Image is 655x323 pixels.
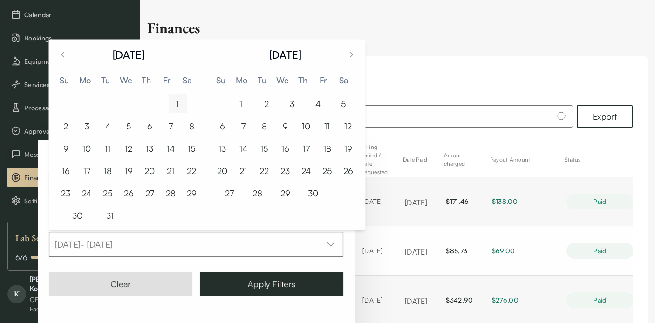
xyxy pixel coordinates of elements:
[7,74,132,94] li: Services
[255,117,274,135] button: 8
[7,168,132,187] a: Finances
[252,74,273,87] th: Tuesday
[68,206,87,225] button: 30
[147,19,200,37] h2: Finances
[566,292,634,308] div: Paid
[141,184,159,202] button: 27
[24,196,117,206] span: Settings
[24,103,129,113] span: Processes
[7,285,26,303] span: K
[24,56,129,66] span: Equipment
[78,161,96,180] button: 17
[339,161,358,180] button: 26
[99,139,117,158] button: 11
[99,161,117,180] button: 18
[169,94,187,113] button: 1
[297,161,316,180] button: 24
[297,139,316,158] button: 17
[304,184,323,202] button: 30
[162,161,180,180] button: 21
[213,161,232,180] button: 20
[446,246,473,256] div: $85.73
[7,191,132,210] div: Settings sub items
[55,74,75,87] th: Sunday
[24,10,129,20] span: Calendar
[362,295,386,305] div: [DATE]
[213,117,232,135] button: 6
[141,161,159,180] button: 20
[492,295,548,305] div: $276.00
[75,74,96,87] th: Monday
[78,184,96,202] button: 24
[232,74,252,87] th: Monday
[15,252,27,263] span: 6 / 6
[24,80,129,89] span: Services
[96,74,116,87] th: Tuesday
[220,184,239,202] button: 27
[211,74,232,87] th: Sunday
[339,139,358,158] button: 19
[318,117,337,135] button: 11
[339,117,358,135] button: 12
[492,246,548,256] div: $69.00
[353,142,396,177] th: Billing period / Date Requested
[30,295,106,314] div: QB3 Cell & Tissue Analysis Facility
[116,74,136,87] th: Wednesday
[141,139,159,158] button: 13
[283,94,302,113] button: 3
[234,161,253,180] button: 21
[232,94,251,113] button: 1
[7,144,132,164] button: Messages
[276,117,295,135] button: 9
[162,139,180,158] button: 14
[234,139,253,158] button: 14
[345,48,358,61] button: Go to next month
[30,275,106,293] div: [PERSON_NAME] Koleoglou
[297,117,316,135] button: 10
[276,184,295,202] button: 29
[162,117,180,135] button: 7
[183,161,201,180] button: 22
[99,117,117,135] button: 4
[7,5,132,24] a: Calendar
[248,184,267,202] button: 28
[446,295,473,305] div: $342.90
[141,117,159,135] button: 6
[15,229,86,246] span: Lab Setup Progress
[557,142,643,177] th: Status
[7,98,132,117] button: Processes
[120,139,138,158] button: 12
[405,246,427,257] div: [DATE]
[362,196,386,206] div: [DATE]
[276,139,295,158] button: 16
[101,206,120,225] button: 31
[99,184,117,202] button: 25
[492,196,548,206] div: $138.00
[396,142,437,177] th: Date Paid
[49,272,192,296] button: Clear
[7,28,132,47] button: Bookings
[318,161,337,180] button: 25
[273,74,293,87] th: Wednesday
[314,74,334,87] th: Friday
[213,139,232,158] button: 13
[446,196,473,206] div: $171.46
[120,184,138,202] button: 26
[566,194,634,209] div: Paid
[405,197,427,208] div: [DATE]
[7,51,132,71] button: Equipment
[57,139,75,158] button: 9
[57,161,75,180] button: 16
[7,191,132,210] li: Settings
[57,184,75,202] button: 23
[318,139,337,158] button: 18
[7,121,132,141] button: Approvals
